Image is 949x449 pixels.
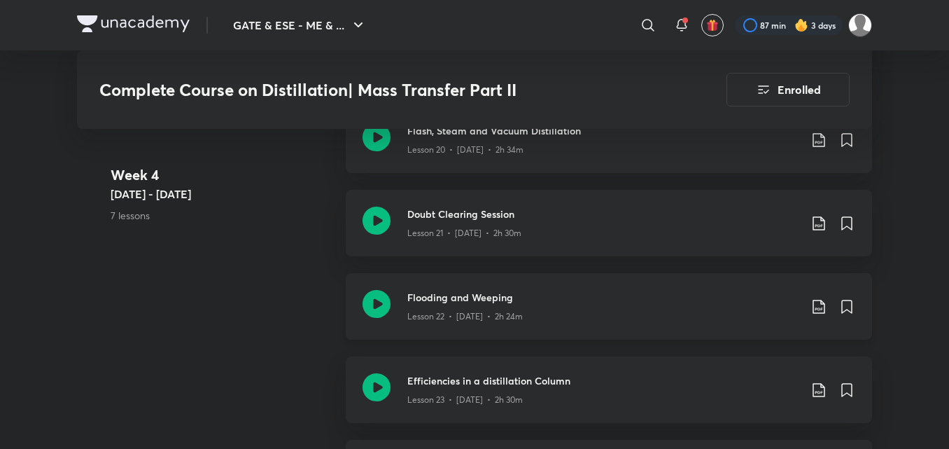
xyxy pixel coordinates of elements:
[346,106,872,190] a: Flash, Steam and Vacuum DistillationLesson 20 • [DATE] • 2h 34m
[77,15,190,32] img: Company Logo
[407,373,799,388] h3: Efficiencies in a distillation Column
[99,80,647,100] h3: Complete Course on Distillation| Mass Transfer Part II
[407,144,523,156] p: Lesson 20 • [DATE] • 2h 34m
[407,394,523,406] p: Lesson 23 • [DATE] • 2h 30m
[794,18,808,32] img: streak
[111,186,335,202] h5: [DATE] - [DATE]
[346,190,872,273] a: Doubt Clearing SessionLesson 21 • [DATE] • 2h 30m
[346,273,872,357] a: Flooding and WeepingLesson 22 • [DATE] • 2h 24m
[407,290,799,305] h3: Flooding and Weeping
[706,19,719,32] img: avatar
[111,165,335,186] h4: Week 4
[407,123,799,138] h3: Flash, Steam and Vacuum Distillation
[346,357,872,440] a: Efficiencies in a distillation ColumnLesson 23 • [DATE] • 2h 30m
[407,207,799,221] h3: Doubt Clearing Session
[225,11,375,39] button: GATE & ESE - ME & ...
[701,14,724,36] button: avatar
[77,15,190,36] a: Company Logo
[407,310,523,323] p: Lesson 22 • [DATE] • 2h 24m
[111,208,335,223] p: 7 lessons
[726,73,850,106] button: Enrolled
[407,227,521,240] p: Lesson 21 • [DATE] • 2h 30m
[848,13,872,37] img: pradhap B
